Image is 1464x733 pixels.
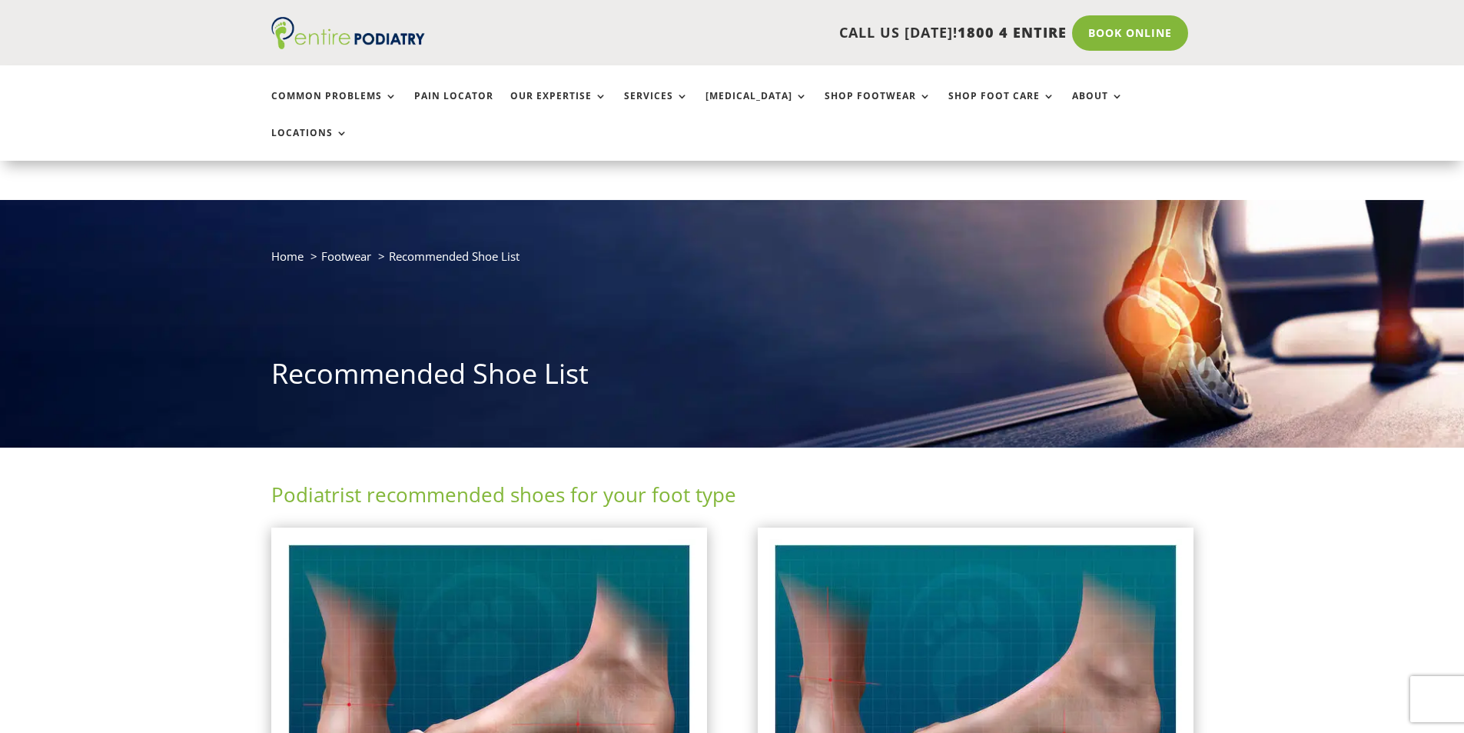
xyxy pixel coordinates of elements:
[271,355,1193,401] h1: Recommended Shoe List
[271,91,397,124] a: Common Problems
[510,91,607,124] a: Our Expertise
[271,246,1193,278] nav: breadcrumb
[948,91,1055,124] a: Shop Foot Care
[958,23,1067,42] span: 1800 4 ENTIRE
[825,91,931,124] a: Shop Footwear
[271,17,425,49] img: logo (1)
[484,23,1067,43] p: CALL US [DATE]!
[271,481,1193,516] h2: Podiatrist recommended shoes for your foot type
[271,128,348,161] a: Locations
[1072,91,1124,124] a: About
[271,37,425,52] a: Entire Podiatry
[705,91,808,124] a: [MEDICAL_DATA]
[414,91,493,124] a: Pain Locator
[271,248,304,264] a: Home
[624,91,689,124] a: Services
[389,248,520,264] span: Recommended Shoe List
[1072,15,1188,51] a: Book Online
[321,248,371,264] a: Footwear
